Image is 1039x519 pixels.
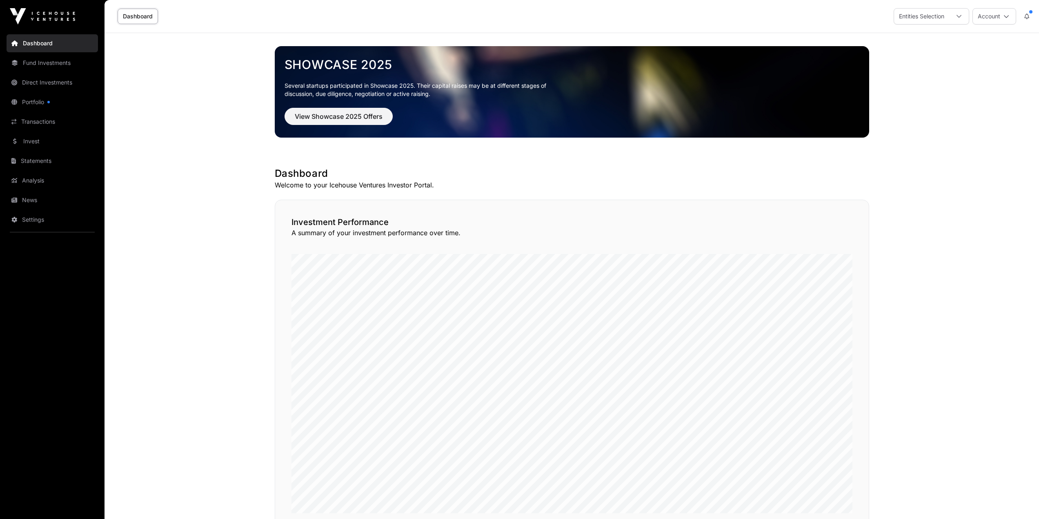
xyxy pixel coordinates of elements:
[972,8,1016,25] button: Account
[7,211,98,229] a: Settings
[295,111,383,121] span: View Showcase 2025 Offers
[291,228,852,238] p: A summary of your investment performance over time.
[275,180,869,190] p: Welcome to your Icehouse Ventures Investor Portal.
[7,54,98,72] a: Fund Investments
[7,152,98,170] a: Statements
[7,172,98,189] a: Analysis
[285,116,393,124] a: View Showcase 2025 Offers
[285,82,559,98] p: Several startups participated in Showcase 2025. Their capital raises may be at different stages o...
[7,74,98,91] a: Direct Investments
[118,9,158,24] a: Dashboard
[894,9,949,24] div: Entities Selection
[998,480,1039,519] iframe: Chat Widget
[10,8,75,25] img: Icehouse Ventures Logo
[7,113,98,131] a: Transactions
[291,216,852,228] h2: Investment Performance
[275,46,869,138] img: Showcase 2025
[7,93,98,111] a: Portfolio
[285,57,859,72] a: Showcase 2025
[285,108,393,125] button: View Showcase 2025 Offers
[7,191,98,209] a: News
[7,34,98,52] a: Dashboard
[275,167,869,180] h1: Dashboard
[7,132,98,150] a: Invest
